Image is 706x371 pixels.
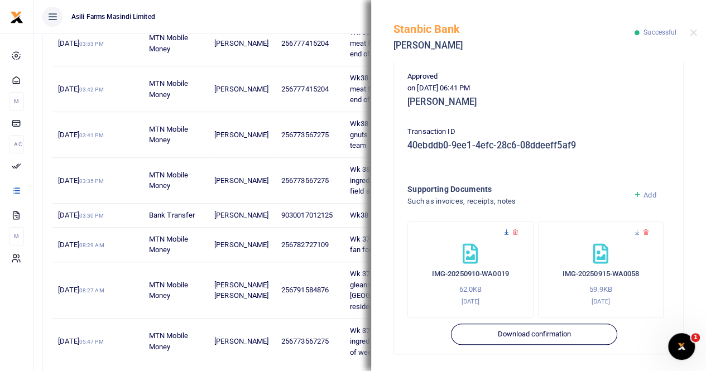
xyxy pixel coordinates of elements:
[350,165,430,195] span: Wk 38 04 02 purchase of ingredients and fish for field staff diet
[643,28,676,36] span: Successful
[79,178,104,184] small: 03:35 PM
[149,33,188,53] span: MTN Mobile Money
[281,85,329,93] span: 256777415204
[79,287,104,293] small: 08:27 AM
[419,284,522,296] p: 62.0KB
[550,269,652,278] h6: IMG-20250915-WA0058
[451,324,617,345] button: Download confirmation
[214,240,268,249] span: [PERSON_NAME]
[149,331,188,351] span: MTN Mobile Money
[9,227,24,245] li: M
[690,29,697,36] button: Close
[67,12,160,22] span: Asili Farms Masindi Limited
[58,337,103,345] span: [DATE]
[58,39,103,47] span: [DATE]
[691,333,700,342] span: 1
[281,39,329,47] span: 256777415204
[79,132,104,138] small: 03:41 PM
[214,281,268,300] span: [PERSON_NAME] [PERSON_NAME]
[214,211,268,219] span: [PERSON_NAME]
[668,333,695,360] iframe: Intercom live chat
[633,191,656,199] a: Add
[58,131,103,139] span: [DATE]
[281,240,329,249] span: 256782727109
[214,39,268,47] span: [PERSON_NAME]
[10,11,23,24] img: logo-small
[419,269,522,278] h6: IMG-20250910-WA0019
[350,235,430,254] span: Wk 37 07 04 purchase of fan for kilak clinic
[58,211,103,219] span: [DATE]
[550,284,652,296] p: 59.9KB
[149,125,188,144] span: MTN Mobile Money
[149,235,188,254] span: MTN Mobile Money
[281,176,329,185] span: 256773567275
[350,74,428,104] span: Wk38 04 05 purchase of meat for Bunyoro farms end of week diet
[149,211,195,219] span: Bank Transfer
[149,171,188,190] span: MTN Mobile Money
[79,242,104,248] small: 08:29 AM
[350,326,438,356] span: Wk 37 04 02 purchase of ingredients and fish for end of week diet
[407,83,670,94] p: on [DATE] 06:41 PM
[58,176,103,185] span: [DATE]
[281,131,329,139] span: 256773567275
[407,97,670,108] h5: [PERSON_NAME]
[592,297,610,305] small: [DATE]
[58,85,103,93] span: [DATE]
[149,79,188,99] span: MTN Mobile Money
[407,71,670,83] p: Approved
[214,131,268,139] span: [PERSON_NAME]
[79,339,104,345] small: 05:47 PM
[643,191,656,199] span: Add
[407,126,670,138] p: Transaction ID
[214,176,268,185] span: [PERSON_NAME]
[350,211,384,219] span: Wk38 04 1
[149,281,188,300] span: MTN Mobile Money
[407,140,670,151] h5: 40ebddb0-9ee1-4efc-28c6-08ddeeff5af9
[393,22,635,36] h5: Stanbic Bank
[281,286,329,294] span: 256791584876
[461,297,479,305] small: [DATE]
[281,337,329,345] span: 256773567275
[214,337,268,345] span: [PERSON_NAME]
[393,40,635,51] h5: [PERSON_NAME]
[407,195,625,208] h4: Such as invoices, receipts, notes
[79,41,104,47] small: 03:53 PM
[407,183,625,195] h4: Supporting Documents
[350,119,437,150] span: Wk38 04 04 purchase of gnuts for bweyale comping team
[10,12,23,21] a: logo-small logo-large logo-large
[9,135,24,153] li: Ac
[407,221,534,318] div: IMG-20250910-WA0019
[9,92,24,110] li: M
[58,286,104,294] span: [DATE]
[281,211,333,219] span: 9030017012125
[350,28,434,58] span: Wk 38 004 05 purchase of meat for Bunyoro farms end of week diet
[214,85,268,93] span: [PERSON_NAME]
[58,240,104,249] span: [DATE]
[538,221,664,318] div: IMG-20250915-WA0058
[79,86,104,93] small: 03:42 PM
[79,213,104,219] small: 03:30 PM
[350,269,434,311] span: Wk 37 007 07 purchase of gleaning items at [GEOGRAPHIC_DATA] residence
